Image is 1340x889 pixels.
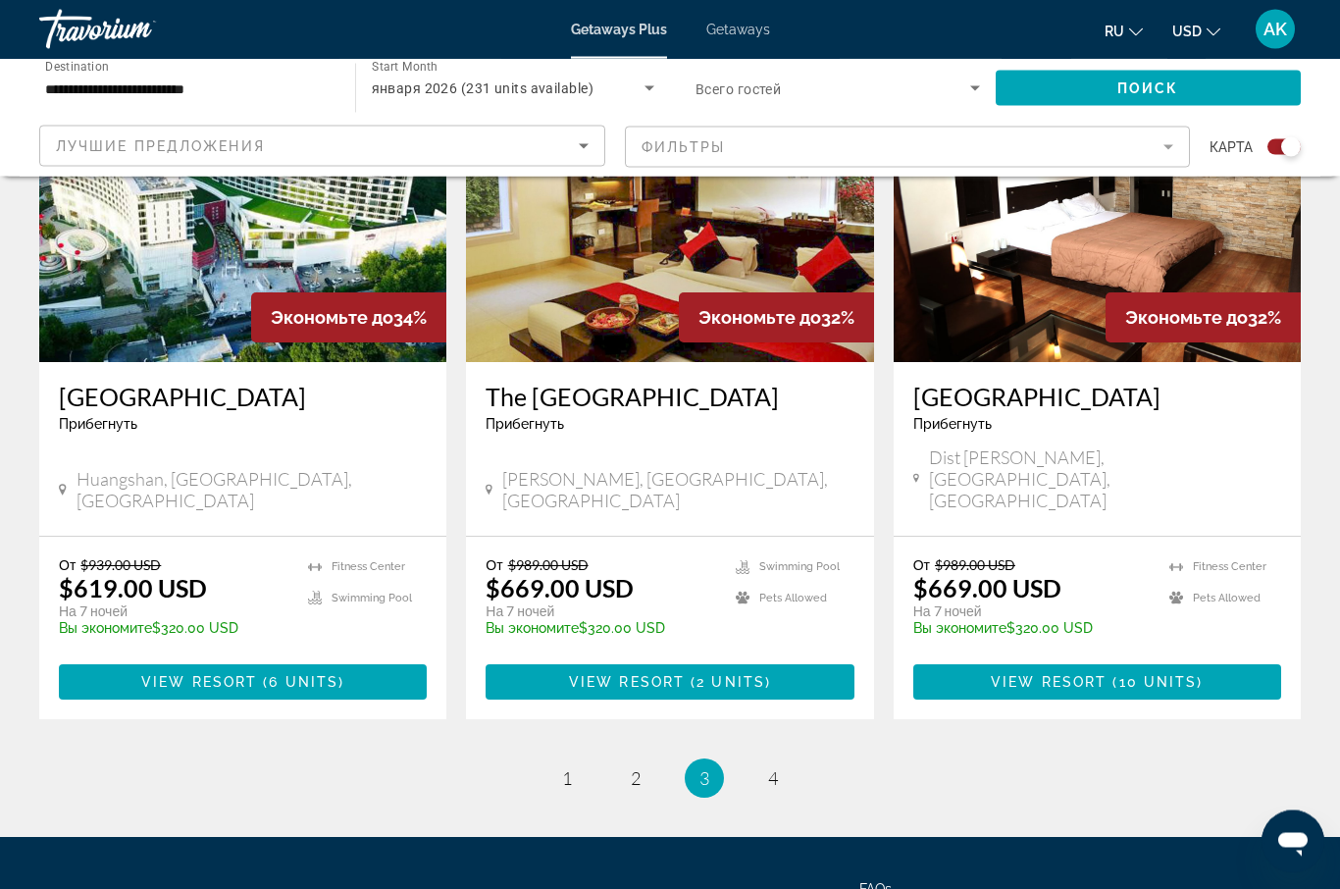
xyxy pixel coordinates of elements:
span: ( ) [1107,675,1203,691]
p: На 7 ночей [59,603,288,621]
button: View Resort(2 units) [486,665,853,701]
span: Прибегнуть [486,417,564,433]
span: View Resort [569,675,685,691]
div: 34% [251,293,446,343]
span: 10 units [1119,675,1198,691]
span: 4 [768,768,778,790]
span: ru [1105,24,1124,39]
a: [GEOGRAPHIC_DATA] [913,383,1281,412]
iframe: Кнопка запуска окна обмена сообщениями [1262,811,1324,873]
span: View Resort [141,675,257,691]
span: AK [1263,20,1287,39]
button: Filter [625,126,1191,169]
span: Fitness Center [1193,561,1266,574]
p: $320.00 USD [486,621,715,637]
button: Change currency [1172,17,1220,45]
span: [PERSON_NAME], [GEOGRAPHIC_DATA], [GEOGRAPHIC_DATA] [502,469,853,512]
a: Travorium [39,4,235,55]
button: View Resort(10 units) [913,665,1281,701]
p: $320.00 USD [59,621,288,637]
button: Поиск [996,71,1302,106]
span: 1 [562,768,572,790]
span: От [913,557,930,574]
span: От [486,557,502,574]
span: Pets Allowed [1193,593,1261,605]
span: View Resort [991,675,1107,691]
span: $989.00 USD [508,557,589,574]
a: Getaways Plus [571,22,667,37]
span: Лучшие предложения [56,138,265,154]
span: Прибегнуть [59,417,137,433]
button: Change language [1105,17,1143,45]
div: 32% [1106,293,1301,343]
img: D771E01X.jpg [39,49,446,363]
span: $989.00 USD [935,557,1015,574]
img: D564I01X.jpg [466,49,873,363]
button: View Resort(6 units) [59,665,427,701]
span: Поиск [1117,80,1179,96]
p: $669.00 USD [486,574,634,603]
span: Вы экономите [486,621,579,637]
span: 6 units [269,675,338,691]
span: Fitness Center [332,561,405,574]
span: Экономьте до [271,308,393,329]
span: Экономьте до [1125,308,1248,329]
span: Swimming Pool [759,561,840,574]
span: $939.00 USD [80,557,161,574]
span: Вы экономите [913,621,1006,637]
span: Всего гостей [696,81,781,97]
a: [GEOGRAPHIC_DATA] [59,383,427,412]
span: 3 [699,768,709,790]
span: карта [1210,133,1253,161]
span: Экономьте до [698,308,821,329]
span: Swimming Pool [332,593,412,605]
span: 2 [631,768,641,790]
div: 32% [679,293,874,343]
p: $669.00 USD [913,574,1061,603]
span: Прибегнуть [913,417,992,433]
span: Huangshan, [GEOGRAPHIC_DATA], [GEOGRAPHIC_DATA] [77,469,428,512]
span: Pets Allowed [759,593,827,605]
p: $320.00 USD [913,621,1150,637]
span: Dist [PERSON_NAME], [GEOGRAPHIC_DATA], [GEOGRAPHIC_DATA] [929,447,1281,512]
span: ( ) [685,675,771,691]
a: Getaways [706,22,770,37]
span: От [59,557,76,574]
p: $619.00 USD [59,574,207,603]
span: USD [1172,24,1202,39]
span: Start Month [372,61,438,75]
p: На 7 ночей [486,603,715,621]
span: Вы экономите [59,621,152,637]
span: Destination [45,60,109,74]
img: DC85I01X.jpg [894,49,1301,363]
p: На 7 ночей [913,603,1150,621]
span: ( ) [257,675,344,691]
mat-select: Sort by [56,134,589,158]
span: января 2026 (231 units available) [372,80,593,96]
a: The [GEOGRAPHIC_DATA] [486,383,853,412]
span: 2 units [696,675,765,691]
nav: Pagination [39,759,1301,799]
button: User Menu [1250,9,1301,50]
